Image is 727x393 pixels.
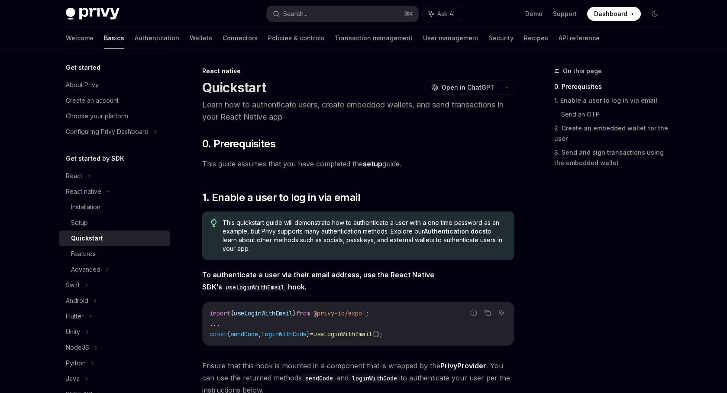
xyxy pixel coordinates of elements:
div: Features [71,249,96,259]
div: Python [66,358,86,368]
a: Authentication [135,28,179,49]
span: Dashboard [594,10,627,18]
a: Dashboard [587,7,641,21]
svg: Tip [211,219,217,227]
h1: Quickstart [202,80,266,95]
span: On this page [563,66,602,76]
a: 2. Create an embedded wallet for the user [554,121,669,146]
div: Flutter [66,311,84,322]
div: Search... [283,9,307,19]
a: Demo [525,10,543,18]
div: Setup [71,218,88,228]
div: React [66,171,82,181]
span: , [258,330,262,338]
span: 1. Enable a user to log in via email [202,191,360,205]
a: Security [489,28,514,49]
code: useLoginWithEmail [222,283,288,292]
a: Create an account [59,93,170,108]
a: PrivyProvider [440,361,486,370]
span: loginWithCode [262,330,307,338]
a: About Privy [59,77,170,93]
code: sendCode [302,374,336,383]
h5: Get started [66,62,100,73]
span: '@privy-io/expo' [310,309,365,317]
img: dark logo [66,8,120,20]
span: from [296,309,310,317]
div: Android [66,296,88,306]
a: Policies & controls [268,28,324,49]
span: } [293,309,296,317]
a: 1. Enable a user to log in via email [554,94,669,107]
button: Open in ChatGPT [426,80,500,95]
button: Toggle dark mode [648,7,662,21]
a: Features [59,246,170,262]
a: Setup [59,215,170,231]
div: About Privy [66,80,99,90]
span: This guide assumes that you have completed the guide. [202,158,514,170]
button: Report incorrect code [468,307,479,318]
button: Ask AI [423,6,461,22]
span: ; [365,309,369,317]
a: Welcome [66,28,94,49]
button: Search...⌘K [267,6,418,22]
div: Quickstart [71,233,103,244]
a: Support [553,10,577,18]
a: Authentication docs [424,227,486,235]
h5: Get started by SDK [66,153,124,164]
span: Ask AI [437,10,455,18]
div: React native [202,67,514,75]
a: Transaction management [335,28,413,49]
a: User management [423,28,478,49]
span: useLoginWithEmail [234,309,293,317]
div: Installation [71,202,100,212]
div: Java [66,374,80,384]
div: React native [66,186,101,197]
a: 0. Prerequisites [554,80,669,94]
div: NodeJS [66,342,89,353]
div: Swift [66,280,80,290]
a: Installation [59,199,170,215]
span: ⌘ K [404,10,413,17]
span: This quickstart guide will demonstrate how to authenticate a user with a one time password as an ... [223,218,505,253]
span: import [210,309,230,317]
a: API reference [559,28,600,49]
span: useLoginWithEmail [313,330,372,338]
button: Copy the contents from the code block [482,307,493,318]
a: Send an OTP [561,107,669,121]
a: Recipes [524,28,548,49]
span: { [230,309,234,317]
span: } [307,330,310,338]
div: Configuring Privy Dashboard [66,127,149,137]
span: (); [372,330,383,338]
a: Basics [104,28,124,49]
div: Choose your platform [66,111,128,121]
div: Advanced [71,264,100,275]
a: Quickstart [59,231,170,246]
div: Create an account [66,95,119,106]
p: Learn how to authenticate users, create embedded wallets, and send transactions in your React Nat... [202,99,514,123]
span: Open in ChatGPT [442,83,494,92]
span: sendCode [230,330,258,338]
button: Ask AI [496,307,507,318]
span: 0. Prerequisites [202,137,275,151]
a: setup [363,159,382,169]
span: ... [210,320,220,328]
strong: To authenticate a user via their email address, use the React Native SDK’s hook. [202,270,434,291]
a: Connectors [223,28,258,49]
span: = [310,330,313,338]
span: const [210,330,227,338]
span: { [227,330,230,338]
a: 3. Send and sign transactions using the embedded wallet [554,146,669,170]
code: loginWithCode [349,374,401,383]
a: Wallets [190,28,212,49]
div: Unity [66,327,80,337]
a: Choose your platform [59,108,170,124]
